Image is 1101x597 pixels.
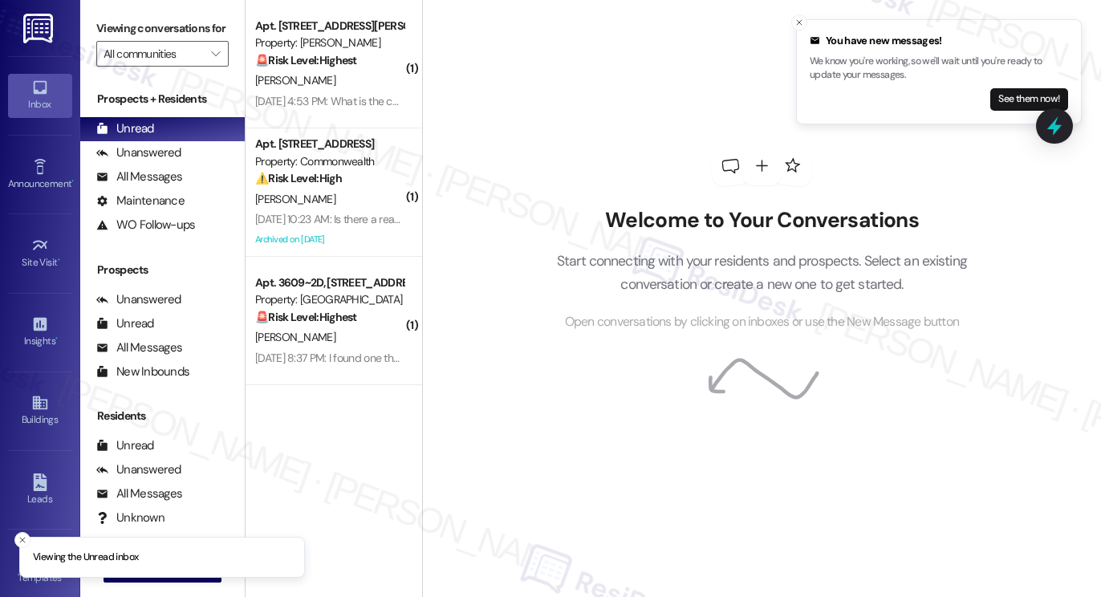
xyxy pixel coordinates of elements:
h2: Welcome to Your Conversations [532,208,991,234]
p: We know you're working, so we'll wait until you're ready to update your messages. [810,55,1068,83]
button: Close toast [14,532,30,548]
div: Property: [GEOGRAPHIC_DATA] [255,291,404,308]
a: Insights • [8,311,72,354]
div: [DATE] 4:53 PM: What is the code for the front door? [255,94,498,108]
div: WO Follow-ups [96,217,195,234]
div: Prospects [80,262,245,278]
div: Unread [96,437,154,454]
button: Close toast [791,14,807,30]
span: [PERSON_NAME] [255,192,335,206]
a: Site Visit • [8,232,72,275]
div: Unread [96,315,154,332]
strong: 🚨 Risk Level: Highest [255,53,357,67]
div: Apt. 3609~2D, [STREET_ADDRESS] [255,274,404,291]
strong: 🚨 Risk Level: Highest [255,310,357,324]
a: Templates • [8,547,72,591]
div: All Messages [96,169,182,185]
div: Property: [PERSON_NAME] [255,35,404,51]
i:  [211,47,220,60]
div: Maintenance [96,193,185,209]
p: Start connecting with your residents and prospects. Select an existing conversation or create a n... [532,250,991,295]
div: Property: Commonwealth [255,153,404,170]
span: • [55,333,58,344]
div: Unanswered [96,144,181,161]
div: You have new messages! [810,33,1068,49]
input: All communities [104,41,203,67]
img: ResiDesk Logo [23,14,56,43]
span: • [71,176,74,187]
div: Prospects + Residents [80,91,245,108]
span: Open conversations by clicking on inboxes or use the New Message button [565,312,959,332]
span: • [58,254,60,266]
a: Inbox [8,74,72,117]
button: See them now! [990,88,1068,111]
strong: ⚠️ Risk Level: High [255,171,342,185]
div: Apt. [STREET_ADDRESS] [255,136,404,152]
div: Unknown [96,510,165,526]
div: Residents [80,408,245,424]
div: [DATE] 10:23 AM: Is there a reason the boiler is on? It's been on for over 5 hours. [255,212,620,226]
span: [PERSON_NAME] [255,330,335,344]
div: All Messages [96,485,182,502]
div: All Messages [96,339,182,356]
span: [PERSON_NAME] [255,73,335,87]
div: Unanswered [96,291,181,308]
a: Leads [8,469,72,512]
label: Viewing conversations for [96,16,229,41]
div: Apt. [STREET_ADDRESS][PERSON_NAME] [255,18,404,35]
p: Viewing the Unread inbox [33,550,138,565]
a: Buildings [8,389,72,433]
div: Unanswered [96,461,181,478]
div: [DATE] 8:37 PM: I found one thanks for asking. [255,351,465,365]
div: Archived on [DATE] [254,229,405,250]
div: New Inbounds [96,363,189,380]
div: Unread [96,120,154,137]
